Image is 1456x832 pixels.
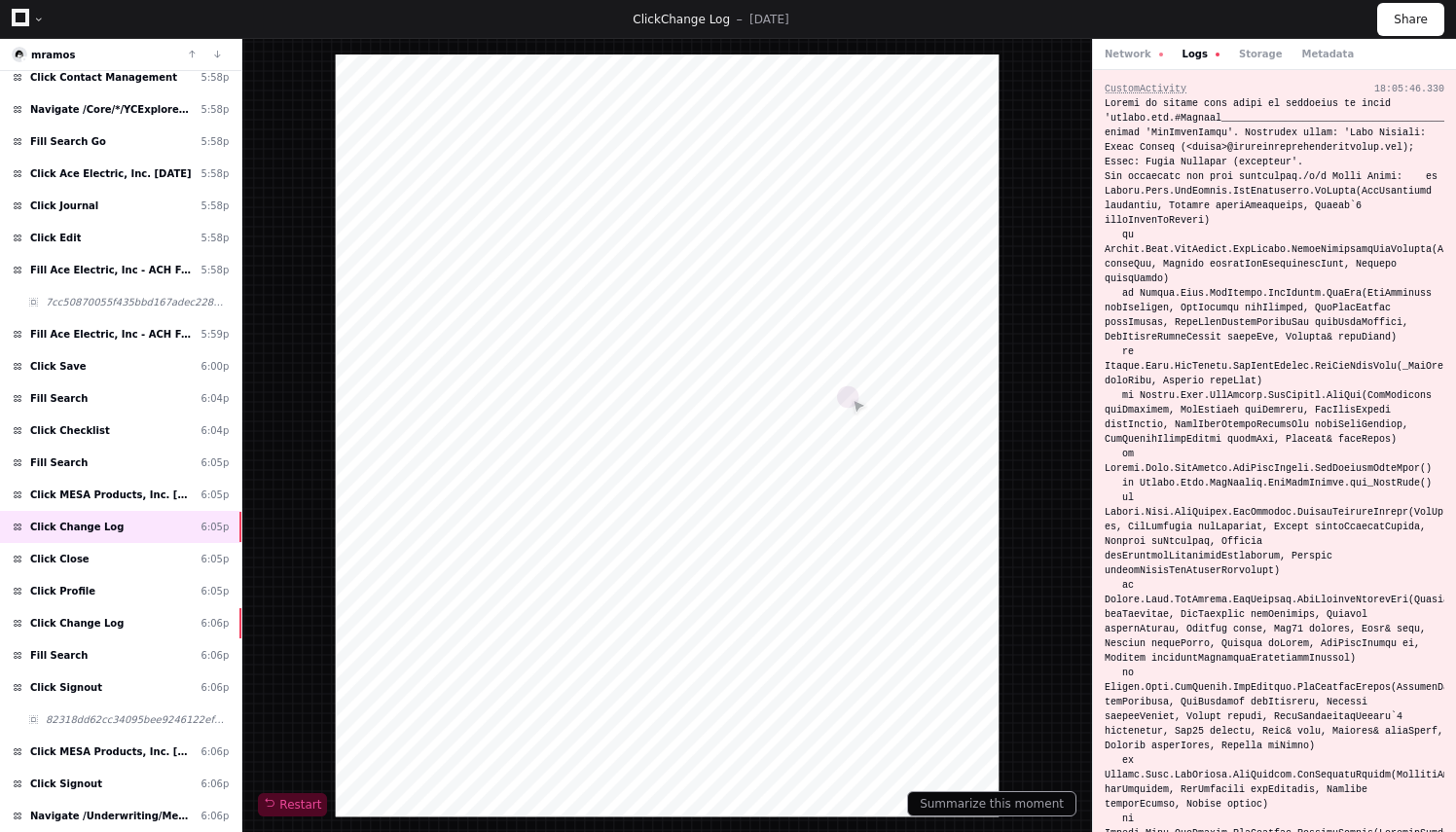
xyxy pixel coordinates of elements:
[1301,47,1354,61] button: Metadata
[14,49,26,61] img: 15.svg
[30,584,95,598] span: Click Profile
[201,166,230,181] div: 5:58p
[201,552,230,566] div: 6:05p
[30,423,110,438] span: Click Checklist
[1105,84,1186,94] span: CustomActivity
[30,744,194,759] span: Click MESA Products, Inc. [DATE]
[30,70,177,85] span: Click Contact Management
[201,744,230,759] div: 6:06p
[46,712,229,727] span: 82318dd62cc34095bee9246122efe812
[201,520,230,534] div: 6:05p
[30,166,192,181] span: Click Ace Electric, Inc. [DATE]
[30,616,124,631] span: Click Change Log
[1239,47,1282,61] button: Storage
[258,793,327,816] button: Restart
[30,359,87,374] span: Click Save
[201,391,230,406] div: 6:04p
[201,359,230,374] div: 6:00p
[31,50,75,60] a: mramos
[1105,47,1163,61] button: Network
[201,70,230,85] div: 5:58p
[30,263,194,277] span: Fill Ace Electric, Inc - ACH Form Needs Clarification
[30,327,194,342] span: Fill Ace Electric, Inc - ACH Form Needs Clarification
[201,102,230,117] div: 5:58p
[201,648,230,663] div: 6:06p
[1374,82,1444,96] div: 18:05:46.330
[30,391,88,406] span: Fill Search
[201,134,230,149] div: 5:58p
[30,134,106,149] span: Fill Search Go
[30,102,194,117] span: Navigate /Core/*/YCExplorerPage.aspx
[30,648,88,663] span: Fill Search
[201,777,230,791] div: 6:06p
[1377,3,1444,36] button: Share
[201,616,230,631] div: 6:06p
[201,231,230,245] div: 5:58p
[264,797,321,813] span: Restart
[201,263,230,277] div: 5:58p
[1183,47,1219,61] button: Logs
[30,777,102,791] span: Click Signout
[30,809,194,823] span: Navigate /Underwriting/MedicalStopLoss
[201,584,230,598] div: 6:05p
[30,680,102,695] span: Click Signout
[201,199,230,213] div: 5:58p
[201,488,230,502] div: 6:05p
[30,488,194,502] span: Click MESA Products, Inc. [DATE]
[46,295,229,309] span: 7cc50870055f435bbd167adec22837fc
[201,809,230,823] div: 6:06p
[907,791,1076,816] button: Summarize this moment
[633,13,661,26] span: Click
[749,12,789,27] p: [DATE]
[30,231,81,245] span: Click Edit
[201,680,230,695] div: 6:06p
[30,552,90,566] span: Click Close
[30,455,88,470] span: Fill Search
[201,327,230,342] div: 5:59p
[201,455,230,470] div: 6:05p
[661,13,730,26] span: Change Log
[201,423,230,438] div: 6:04p
[30,520,124,534] span: Click Change Log
[30,199,98,213] span: Click Journal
